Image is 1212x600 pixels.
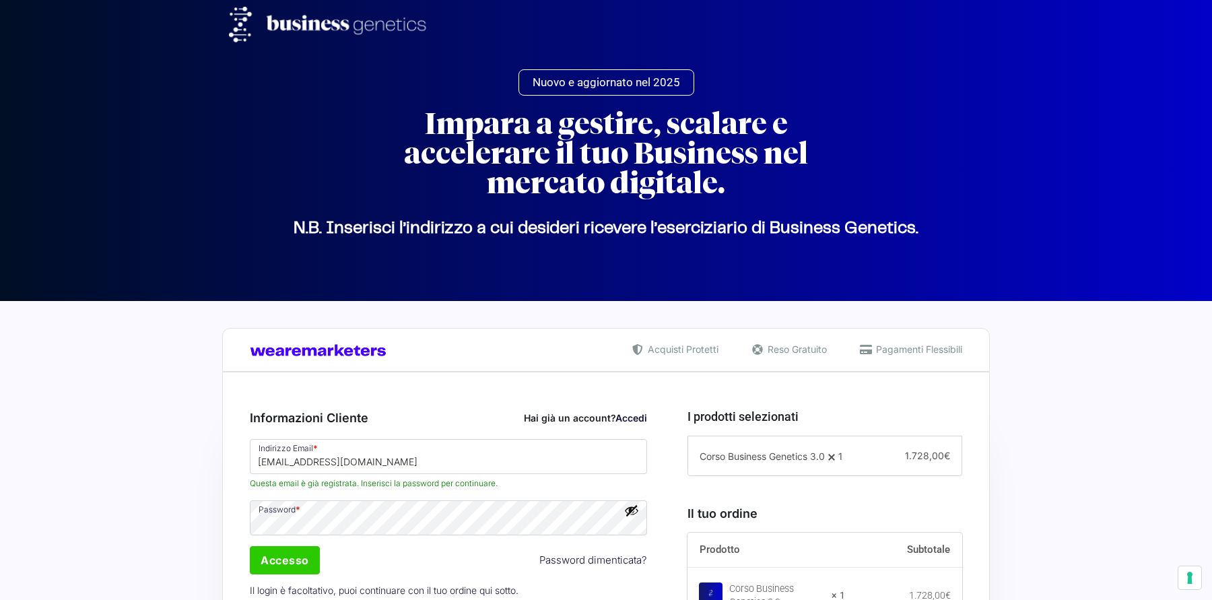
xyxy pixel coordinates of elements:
input: Indirizzo Email * [250,439,647,474]
iframe: Customerly Messenger Launcher [11,547,51,588]
button: Mostra password [624,503,639,518]
p: N.B. Inserisci l’indirizzo a cui desideri ricevere l’eserciziario di Business Genetics. [229,228,983,229]
a: Password dimenticata? [539,553,647,568]
span: Nuovo e aggiornato nel 2025 [533,77,680,88]
span: Corso Business Genetics 3.0 [700,451,825,462]
h2: Impara a gestire, scalare e accelerare il tuo Business nel mercato digitale. [364,109,848,198]
span: € [944,450,950,461]
span: 1.728,00 [905,450,950,461]
h3: Informazioni Cliente [250,409,647,427]
h3: Il tuo ordine [687,504,962,523]
span: Questa email è già registrata. Inserisci la password per continuare. [250,477,647,490]
span: Acquisti Protetti [644,342,718,356]
span: Pagamenti Flessibili [873,342,962,356]
th: Prodotto [687,533,846,568]
a: Nuovo e aggiornato nel 2025 [518,69,694,96]
div: Hai già un account? [524,411,647,425]
span: 1 [838,451,842,462]
input: Accesso [250,546,320,574]
th: Subtotale [845,533,962,568]
a: Accedi [615,412,647,424]
h3: I prodotti selezionati [687,407,962,426]
button: Le tue preferenze relative al consenso per le tecnologie di tracciamento [1178,566,1201,589]
span: Reso Gratuito [764,342,827,356]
